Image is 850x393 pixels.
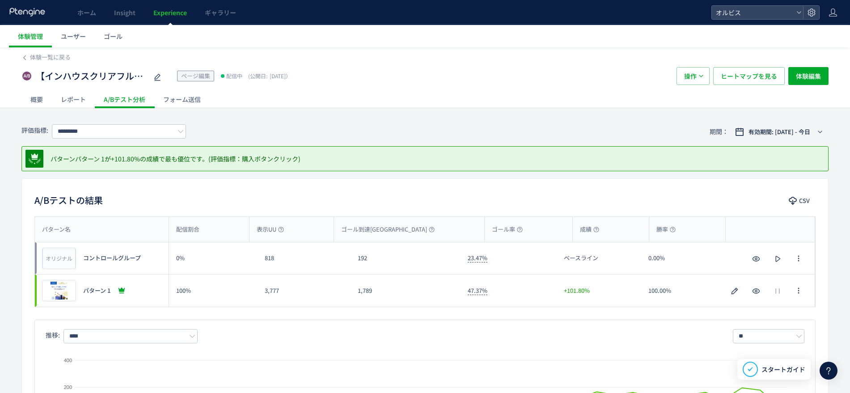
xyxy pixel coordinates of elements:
[21,126,48,135] span: 評価指標:
[153,8,187,17] span: Experience
[641,275,726,307] div: 100.00%
[181,72,210,80] span: ページ編集
[749,127,810,136] span: 有効期間: [DATE] - 今日
[46,330,60,339] span: 推移:
[713,6,793,19] span: オルビス
[205,8,236,17] span: ギャラリー
[580,225,599,234] span: 成績
[83,254,141,262] span: コントロールグループ
[64,358,72,363] text: 400
[176,225,199,234] span: 配信割合
[713,67,785,85] button: ヒートマップを見る
[656,225,676,234] span: 勝率
[169,242,258,274] div: 0%
[721,67,777,85] span: ヒートマップを見る
[351,242,461,274] div: 192
[42,225,71,234] span: パターン名
[761,365,805,374] span: スタートガイド
[104,32,123,41] span: ゴール
[729,125,829,139] button: 有効期間: [DATE] - 今日
[36,70,148,83] span: 【インハウスクリアフル211】211 口コミ＆2ndCVブロックトルツメ検証※10002310除外
[351,275,461,307] div: 1,789
[341,225,435,234] span: ゴール到達[GEOGRAPHIC_DATA]
[246,72,291,80] span: [DATE]）
[564,254,598,262] span: ベースライン
[169,275,258,307] div: 100%
[564,287,590,295] span: +101.80%
[799,194,810,208] span: CSV
[61,32,86,41] span: ユーザー
[83,287,110,295] span: パターン 1
[784,194,816,208] button: CSV
[257,225,284,234] span: 表示UU
[51,154,300,163] span: パターンパターン 1が+101.80%の成績で最も優位です。(評価指標：購入ボタンクリック)
[52,90,95,108] div: レポート
[64,385,72,390] text: 200
[30,53,71,61] span: 体験一覧に戻る
[258,242,351,274] div: 818
[226,72,242,80] span: 配信中
[42,280,76,301] img: 03309b3bad8e034a038781ac9db503531753436901613.jpeg
[468,286,487,295] span: 47.37%
[18,32,43,41] span: 体験管理
[77,8,96,17] span: ホーム
[258,275,351,307] div: 3,777
[492,225,523,234] span: ゴール率
[114,8,135,17] span: Insight
[788,67,829,85] button: 体験編集
[684,67,697,85] span: 操作
[468,254,487,262] span: 23.47%
[248,72,267,80] span: (公開日:
[95,90,154,108] div: A/Bテスト分析
[21,90,52,108] div: 概要
[796,67,821,85] span: 体験編集
[154,90,210,108] div: フォーム送信
[641,242,726,274] div: 0.00%
[677,67,710,85] button: 操作
[34,193,103,207] h2: A/Bテストの結果
[42,248,76,269] div: オリジナル
[710,124,728,139] span: 期間：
